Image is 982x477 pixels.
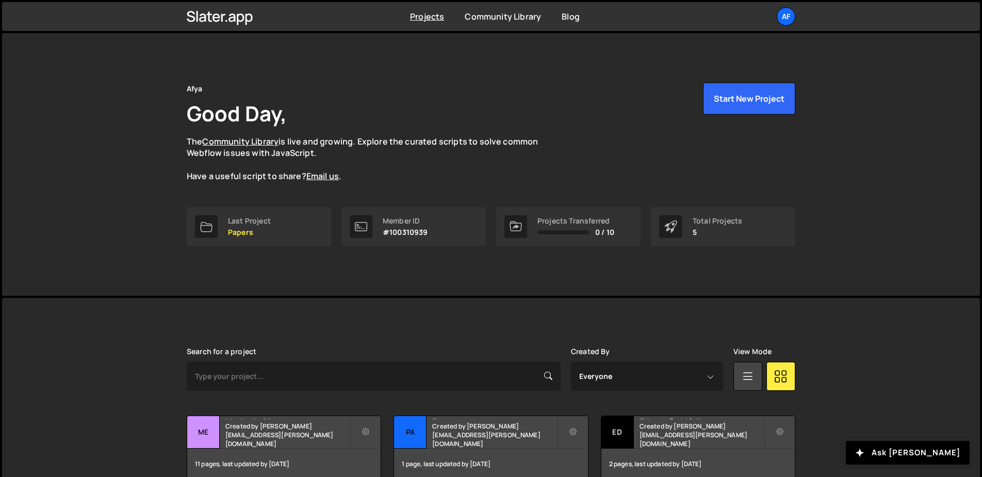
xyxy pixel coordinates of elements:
[571,347,610,356] label: Created By
[228,217,271,225] div: Last Project
[383,217,428,225] div: Member ID
[228,228,271,236] p: Papers
[432,422,557,448] small: Created by [PERSON_NAME][EMAIL_ADDRESS][PERSON_NAME][DOMAIN_NAME]
[693,217,742,225] div: Total Projects
[383,228,428,236] p: #100310939
[733,347,772,356] label: View Mode
[595,228,614,236] span: 0 / 10
[187,207,331,246] a: Last Project Papers
[187,99,287,128] h1: Good Day,
[465,11,541,22] a: Community Library
[846,441,970,465] button: Ask [PERSON_NAME]
[187,362,561,391] input: Type your project...
[640,416,764,419] h2: Educação Médica
[202,136,279,147] a: Community Library
[187,347,256,356] label: Search for a project
[187,416,220,449] div: Me
[777,7,795,26] a: Af
[432,416,557,419] h2: Papers
[394,416,427,449] div: Pa
[640,422,764,448] small: Created by [PERSON_NAME][EMAIL_ADDRESS][PERSON_NAME][DOMAIN_NAME]
[306,170,339,182] a: Email us
[562,11,580,22] a: Blog
[537,217,614,225] div: Projects Transferred
[187,136,558,182] p: The is live and growing. Explore the curated scripts to solve common Webflow issues with JavaScri...
[601,416,634,449] div: Ed
[693,228,742,236] p: 5
[410,11,444,22] a: Projects
[225,416,350,419] h2: Medcel - Site
[703,83,795,115] button: Start New Project
[225,422,350,448] small: Created by [PERSON_NAME][EMAIL_ADDRESS][PERSON_NAME][DOMAIN_NAME]
[187,83,203,95] div: Afya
